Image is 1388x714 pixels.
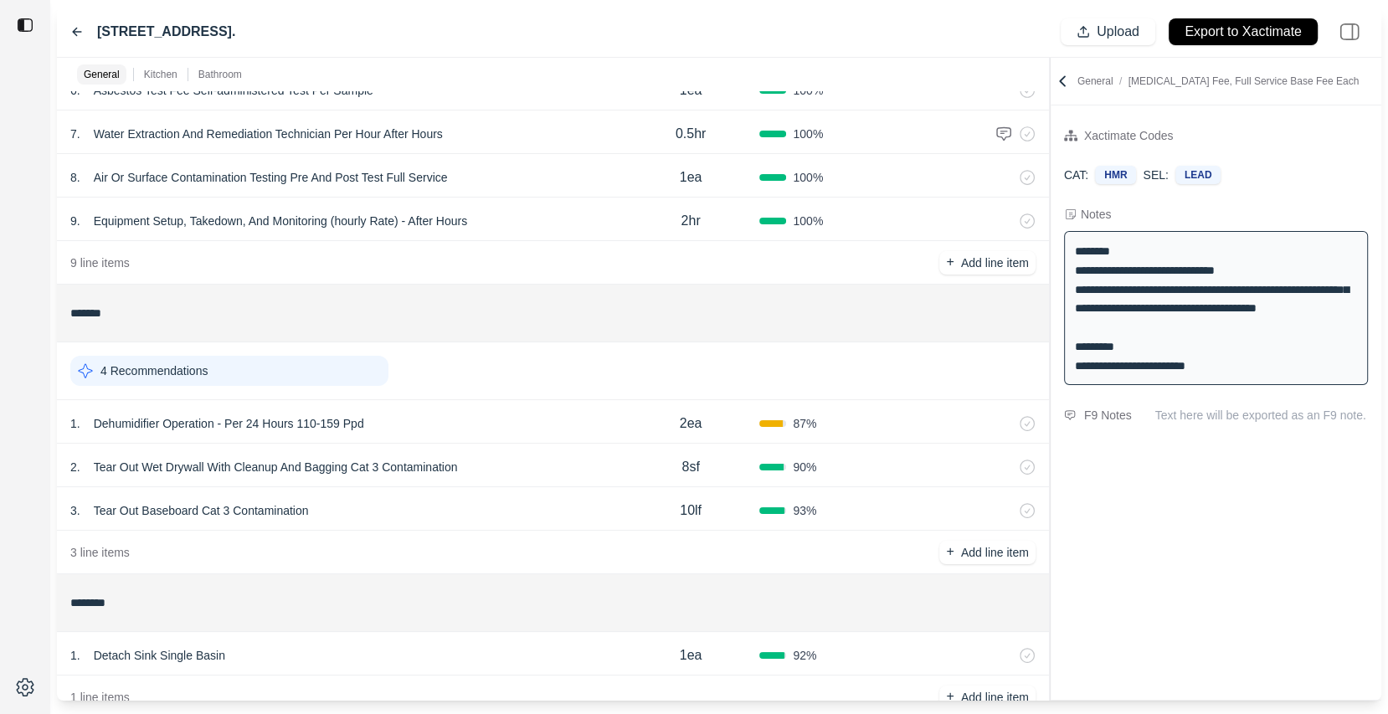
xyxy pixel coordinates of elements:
[198,68,242,81] p: Bathroom
[87,209,474,233] p: Equipment Setup, Takedown, And Monitoring (hourly Rate) - After Hours
[97,22,235,42] label: [STREET_ADDRESS].
[1081,206,1112,223] div: Notes
[1064,167,1088,183] p: CAT:
[1175,166,1221,184] div: LEAD
[70,647,80,664] p: 1 .
[793,502,816,519] span: 93 %
[1143,167,1168,183] p: SEL:
[793,415,816,432] span: 87 %
[680,645,702,665] p: 1ea
[961,254,1029,271] p: Add line item
[70,415,80,432] p: 1 .
[1097,23,1139,42] p: Upload
[1169,18,1318,45] button: Export to Xactimate
[100,362,208,379] p: 4 Recommendations
[793,647,816,664] span: 92 %
[1331,13,1368,50] img: right-panel.svg
[87,499,316,522] p: Tear Out Baseboard Cat 3 Contamination
[1095,166,1136,184] div: HMR
[70,254,130,271] p: 9 line items
[1113,75,1128,87] span: /
[70,459,80,475] p: 2 .
[946,253,954,272] p: +
[995,126,1012,142] img: comment
[946,687,954,706] p: +
[939,541,1035,564] button: +Add line item
[17,17,33,33] img: toggle sidebar
[1084,405,1132,425] div: F9 Notes
[70,689,130,706] p: 1 line items
[1077,74,1359,88] p: General
[87,644,232,667] p: Detach Sink Single Basin
[961,544,1029,561] p: Add line item
[793,213,823,229] span: 100 %
[1064,410,1076,420] img: comment
[84,68,120,81] p: General
[681,211,700,231] p: 2hr
[680,501,702,521] p: 10lf
[681,457,699,477] p: 8sf
[87,412,371,435] p: Dehumidifier Operation - Per 24 Hours 110-159 Ppd
[793,459,816,475] span: 90 %
[939,686,1035,709] button: +Add line item
[70,502,80,519] p: 3 .
[1061,18,1155,45] button: Upload
[676,124,706,144] p: 0.5hr
[1155,407,1368,424] p: Text here will be exported as an F9 note.
[1185,23,1302,42] p: Export to Xactimate
[70,126,80,142] p: 7 .
[680,167,702,187] p: 1ea
[70,213,80,229] p: 9 .
[70,169,80,186] p: 8 .
[1128,75,1359,87] span: [MEDICAL_DATA] Fee, Full Service Base Fee Each
[946,542,954,562] p: +
[70,544,130,561] p: 3 line items
[87,122,450,146] p: Water Extraction And Remediation Technician Per Hour After Hours
[1084,126,1174,146] div: Xactimate Codes
[87,166,455,189] p: Air Or Surface Contamination Testing Pre And Post Test Full Service
[939,251,1035,275] button: +Add line item
[961,689,1029,706] p: Add line item
[680,414,702,434] p: 2ea
[793,126,823,142] span: 100 %
[793,169,823,186] span: 100 %
[144,68,177,81] p: Kitchen
[87,455,465,479] p: Tear Out Wet Drywall With Cleanup And Bagging Cat 3 Contamination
